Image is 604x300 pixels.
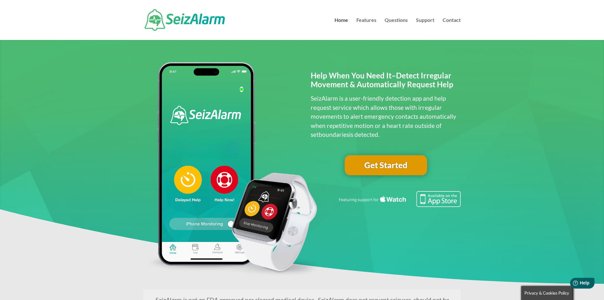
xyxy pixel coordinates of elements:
img: seizalarm-apple-devices [143,62,322,277]
span: boundaries [319,131,349,138]
a: Contact [443,18,461,40]
span: Privacy & Cookies Policy [524,290,569,296]
h2: Help When You Need It–Detect Irregular Movement & Automatically Request Help [311,71,461,93]
a: Featuring seizure detection support for the Apple Watch [338,201,461,208]
a: Features [356,18,376,40]
img: SeizAlarm [145,9,225,31]
a: Get Started [345,155,427,176]
p: SeizAlarm is a user-friendly detection app and help request service which allows those with irreg... [311,94,461,139]
a: Questions [385,18,408,40]
img: Seizure detection available in the Apple App Store. [338,191,461,207]
iframe: Help widget launcher [548,275,597,293]
a: Home [334,18,348,40]
a: Support [416,18,434,40]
